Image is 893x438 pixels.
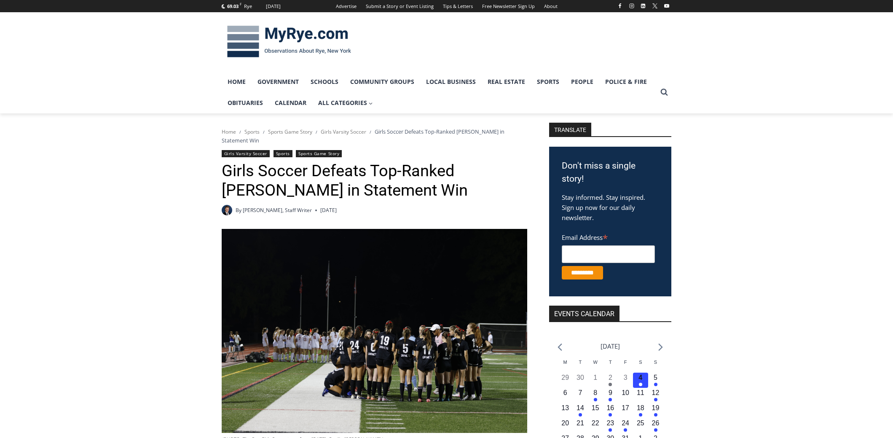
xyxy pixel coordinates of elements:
[563,360,567,365] span: M
[316,129,317,135] span: /
[222,20,357,64] img: MyRye.com
[561,374,569,381] time: 29
[618,388,633,403] button: 10
[638,374,642,381] time: 4
[637,419,644,427] time: 25
[579,413,582,417] em: Has events
[637,389,644,396] time: 11
[593,374,597,381] time: 1
[563,389,567,396] time: 6
[609,398,612,401] em: Has events
[603,403,618,418] button: 16 Has events
[558,388,573,403] button: 6
[482,71,531,92] a: Real Estate
[622,404,629,411] time: 17
[622,389,629,396] time: 10
[599,71,653,92] a: Police & Fire
[606,419,614,427] time: 23
[573,359,588,373] div: Tuesday
[609,428,612,432] em: Has events
[615,1,625,11] a: Facebook
[633,373,648,388] button: 4 Has events
[577,404,584,411] time: 14
[240,2,241,6] span: F
[558,418,573,433] button: 20
[227,3,239,9] span: 69.03
[648,403,663,418] button: 19 Has events
[558,373,573,388] button: 29
[222,161,527,200] h1: Girls Soccer Defeats Top-Ranked [PERSON_NAME] in Statement Win
[558,359,573,373] div: Monday
[577,419,584,427] time: 21
[618,373,633,388] button: 3
[654,360,657,365] span: S
[318,98,373,107] span: All Categories
[263,129,265,135] span: /
[652,419,660,427] time: 26
[312,92,379,113] a: All Categories
[624,374,628,381] time: 3
[633,403,648,418] button: 18 Has events
[654,413,657,417] em: Has events
[236,206,241,214] span: By
[244,3,252,10] div: Rye
[603,388,618,403] button: 9 Has events
[320,206,337,214] time: [DATE]
[609,383,612,386] em: Has events
[652,389,660,396] time: 12
[648,359,663,373] div: Sunday
[222,92,269,113] a: Obituaries
[588,403,603,418] button: 15
[561,419,569,427] time: 20
[549,123,591,136] strong: TRANSLATE
[573,388,588,403] button: 7
[588,388,603,403] button: 8 Has events
[601,341,620,352] li: [DATE]
[639,413,642,417] em: Has events
[603,359,618,373] div: Thursday
[654,428,657,432] em: Has events
[244,128,260,135] span: Sports
[662,1,672,11] a: YouTube
[239,129,241,135] span: /
[420,71,482,92] a: Local Business
[658,343,663,351] a: Next month
[222,205,232,215] a: Author image
[577,374,584,381] time: 30
[654,374,657,381] time: 5
[650,1,660,11] a: X
[268,128,312,135] span: Sports Game Story
[627,1,637,11] a: Instagram
[274,150,292,157] a: Sports
[592,419,599,427] time: 22
[624,428,627,432] em: Has events
[639,360,642,365] span: S
[222,128,236,135] a: Home
[594,398,597,401] em: Has events
[648,373,663,388] button: 5 Has events
[618,418,633,433] button: 24 Has events
[573,418,588,433] button: 21
[305,71,344,92] a: Schools
[222,71,252,92] a: Home
[578,389,582,396] time: 7
[565,71,599,92] a: People
[603,373,618,388] button: 2 Has events
[562,229,655,244] label: Email Address
[222,128,504,144] span: Girls Soccer Defeats Top-Ranked [PERSON_NAME] in Statement Win
[531,71,565,92] a: Sports
[549,306,619,321] h2: Events Calendar
[588,359,603,373] div: Wednesday
[609,374,612,381] time: 2
[593,389,597,396] time: 8
[562,159,659,186] h3: Don't miss a single story!
[652,404,660,411] time: 19
[638,1,648,11] a: Linkedin
[633,418,648,433] button: 25
[266,3,281,10] div: [DATE]
[321,128,366,135] a: Girls Varsity Soccer
[606,404,614,411] time: 16
[222,150,270,157] a: Girls Varsity Soccer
